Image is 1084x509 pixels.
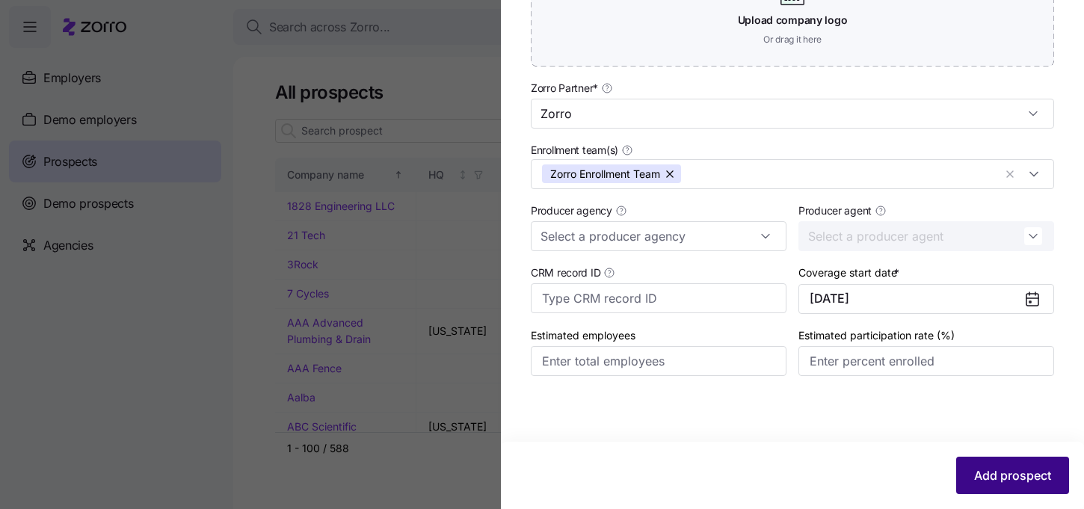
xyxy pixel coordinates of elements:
input: Enter total employees [531,346,786,376]
input: Select a producer agency [531,221,786,251]
label: Coverage start date [798,265,902,281]
span: Zorro Enrollment Team [550,164,660,183]
button: [DATE] [798,284,1054,314]
button: Add prospect [956,457,1069,494]
span: Add prospect [974,466,1051,484]
label: Estimated participation rate (%) [798,327,955,344]
input: Enter percent enrolled [798,346,1054,376]
input: Select a producer agent [798,221,1054,251]
input: Select a partner [531,99,1054,129]
span: CRM record ID [531,265,600,280]
input: Type CRM record ID [531,283,786,313]
span: Enrollment team(s) [531,143,618,158]
label: Estimated employees [531,327,635,344]
span: Producer agent [798,203,872,218]
span: Producer agency [531,203,612,218]
span: Zorro Partner * [531,81,598,96]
